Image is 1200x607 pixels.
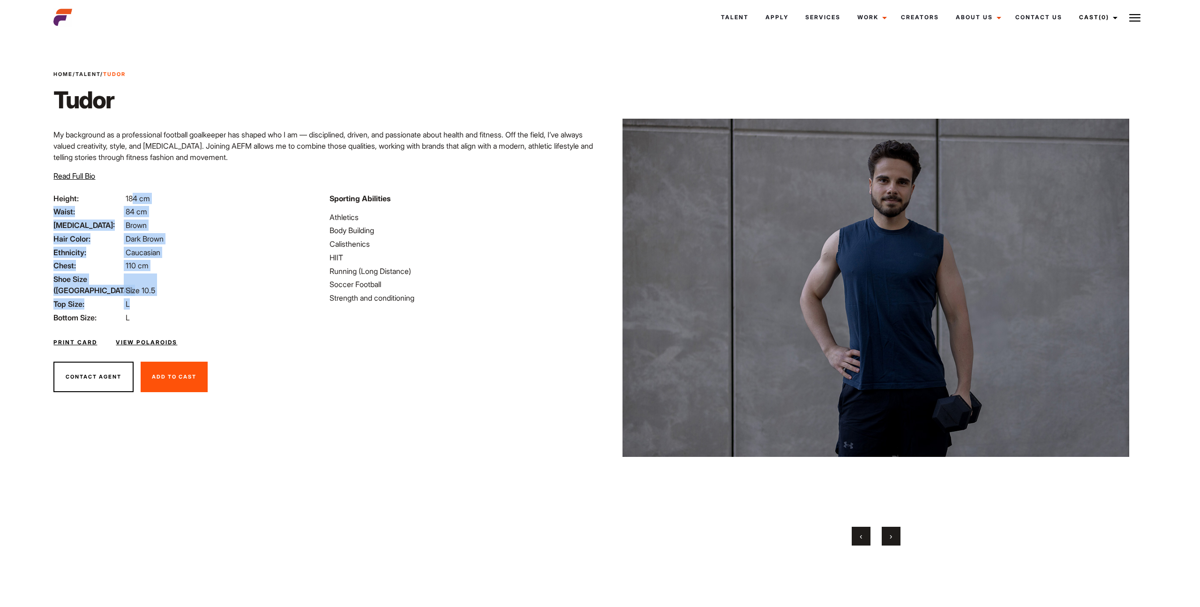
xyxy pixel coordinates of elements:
span: Height: [53,193,124,204]
span: Waist: [53,206,124,217]
a: Contact Us [1007,5,1071,30]
a: Talent [75,71,100,77]
span: Add To Cast [152,373,196,380]
a: Talent [712,5,757,30]
li: Strength and conditioning [330,292,594,303]
span: Chest: [53,260,124,271]
span: Shoe Size ([GEOGRAPHIC_DATA]): [53,273,124,296]
span: Caucasian [126,248,160,257]
span: Dark Brown [126,234,164,243]
span: Next [890,531,892,541]
span: 84 cm [126,207,147,216]
li: Body Building [330,225,594,236]
button: Add To Cast [141,362,208,393]
span: / / [53,70,126,78]
li: Calisthenics [330,238,594,250]
button: Read Full Bio [53,170,95,182]
span: Bottom Size: [53,312,124,323]
strong: Tudor [103,71,126,77]
span: Top Size: [53,298,124,310]
span: Read Full Bio [53,171,95,181]
span: 184 cm [126,194,150,203]
span: [MEDICAL_DATA]: [53,220,124,231]
span: Size 10.5 [126,286,155,295]
img: cropped-aefm-brand-fav-22-square.png [53,8,72,27]
button: Contact Agent [53,362,134,393]
a: Creators [892,5,947,30]
h1: Tudor [53,86,126,114]
a: Cast(0) [1071,5,1123,30]
span: (0) [1099,14,1109,21]
span: 110 cm [126,261,149,270]
li: HIIT [330,252,594,263]
a: Home [53,71,73,77]
strong: Sporting Abilities [330,194,390,203]
span: Hair Color: [53,233,124,244]
a: View Polaroids [116,338,177,347]
li: Soccer Football [330,279,594,290]
a: About Us [947,5,1007,30]
img: Burger icon [1129,12,1140,23]
p: My background as a professional football goalkeeper has shaped who I am — disciplined, driven, an... [53,129,594,163]
span: Previous [860,531,862,541]
a: Services [797,5,849,30]
a: Apply [757,5,797,30]
li: Running (Long Distance) [330,266,594,277]
span: L [126,299,130,309]
span: Brown [126,220,147,230]
a: Print Card [53,338,97,347]
a: Work [849,5,892,30]
span: L [126,313,130,322]
span: Ethnicity: [53,247,124,258]
li: Athletics [330,212,594,223]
